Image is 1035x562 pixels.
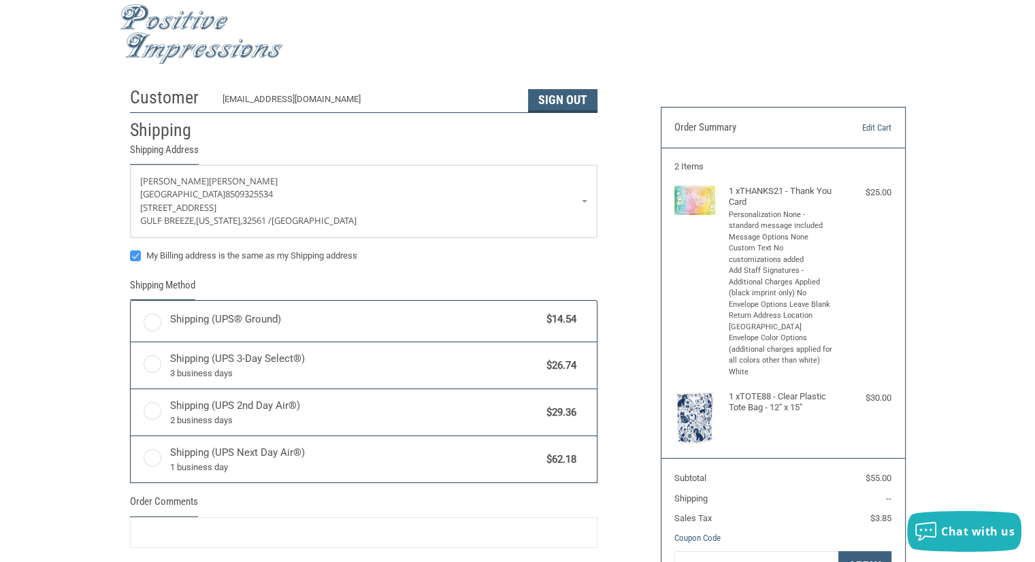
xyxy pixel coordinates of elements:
[729,299,834,311] li: Envelope Options Leave Blank
[140,188,225,200] span: [GEOGRAPHIC_DATA]
[196,214,242,227] span: [US_STATE],
[540,452,577,467] span: $62.18
[729,186,834,208] h4: 1 x THANKS21 - Thank You Card
[140,201,216,214] span: [STREET_ADDRESS]
[729,310,834,333] li: Return Address Location [GEOGRAPHIC_DATA]
[674,121,822,135] h3: Order Summary
[528,89,597,112] button: Sign Out
[120,4,283,65] img: Positive Impressions
[223,93,514,112] div: [EMAIL_ADDRESS][DOMAIN_NAME]
[837,186,891,199] div: $25.00
[907,511,1021,552] button: Chat with us
[130,278,195,300] legend: Shipping Method
[130,86,210,109] h2: Customer
[866,473,891,483] span: $55.00
[225,188,273,200] span: 8509325534
[886,493,891,503] span: --
[170,398,540,427] span: Shipping (UPS 2nd Day Air®)
[540,358,577,374] span: $26.74
[729,265,834,299] li: Add Staff Signatures - Additional Charges Applied (black imprint only) No
[941,524,1015,539] span: Chat with us
[729,210,834,232] li: Personalization None - standard message included
[674,533,721,543] a: Coupon Code
[130,494,198,516] legend: Order Comments
[729,243,834,265] li: Custom Text No customizations added
[140,214,196,227] span: Gulf Breeze,
[272,214,357,227] span: [GEOGRAPHIC_DATA]
[131,165,597,237] a: Enter or select a different address
[837,391,891,405] div: $30.00
[729,232,834,244] li: Message Options None
[130,250,597,261] label: My Billing address is the same as my Shipping address
[170,445,540,474] span: Shipping (UPS Next Day Air®)
[170,312,540,327] span: Shipping (UPS® Ground)
[170,414,540,427] span: 2 business days
[674,513,712,523] span: Sales Tax
[170,367,540,380] span: 3 business days
[170,461,540,474] span: 1 business day
[209,175,278,187] span: [PERSON_NAME]
[130,142,199,165] legend: Shipping Address
[870,513,891,523] span: $3.85
[674,473,706,483] span: Subtotal
[140,175,209,187] span: [PERSON_NAME]
[540,312,577,327] span: $14.54
[674,493,708,503] span: Shipping
[170,351,540,380] span: Shipping (UPS 3-Day Select®)
[674,161,891,172] h3: 2 Items
[729,391,834,414] h4: 1 x TOTE88 - Clear Plastic Tote Bag - 12" x 15"
[822,121,891,135] a: Edit Cart
[729,333,834,378] li: Envelope Color Options (additional charges applied for all colors other than white) White
[540,405,577,420] span: $29.36
[242,214,272,227] span: 32561 /
[130,119,210,142] h2: Shipping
